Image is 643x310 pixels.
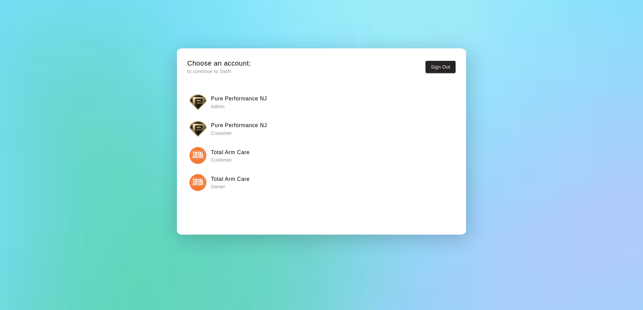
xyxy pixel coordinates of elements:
h6: Total Arm Care [211,148,250,157]
button: Total Arm CareTotal Arm Care Customer [187,145,456,166]
p: to continue to Swift [187,68,251,75]
p: Customer [211,157,250,163]
h6: Pure Performance NJ [211,94,267,103]
img: Total Arm Care [189,147,206,164]
img: Total Arm Care [189,174,206,191]
button: Total Arm CareTotal Arm Care Owner [187,172,456,193]
button: Sign Out [426,61,456,73]
img: Pure Performance NJ [189,94,206,111]
h6: Pure Performance NJ [211,121,267,130]
button: Pure Performance NJPure Performance NJ Customer [187,118,456,139]
button: Pure Performance NJPure Performance NJ Admin [187,91,456,113]
h6: Total Arm Care [211,175,250,184]
p: Admin [211,103,267,110]
img: Pure Performance NJ [189,120,206,137]
p: Customer [211,130,267,137]
h5: Choose an account: [187,59,251,68]
p: Owner [211,183,250,190]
